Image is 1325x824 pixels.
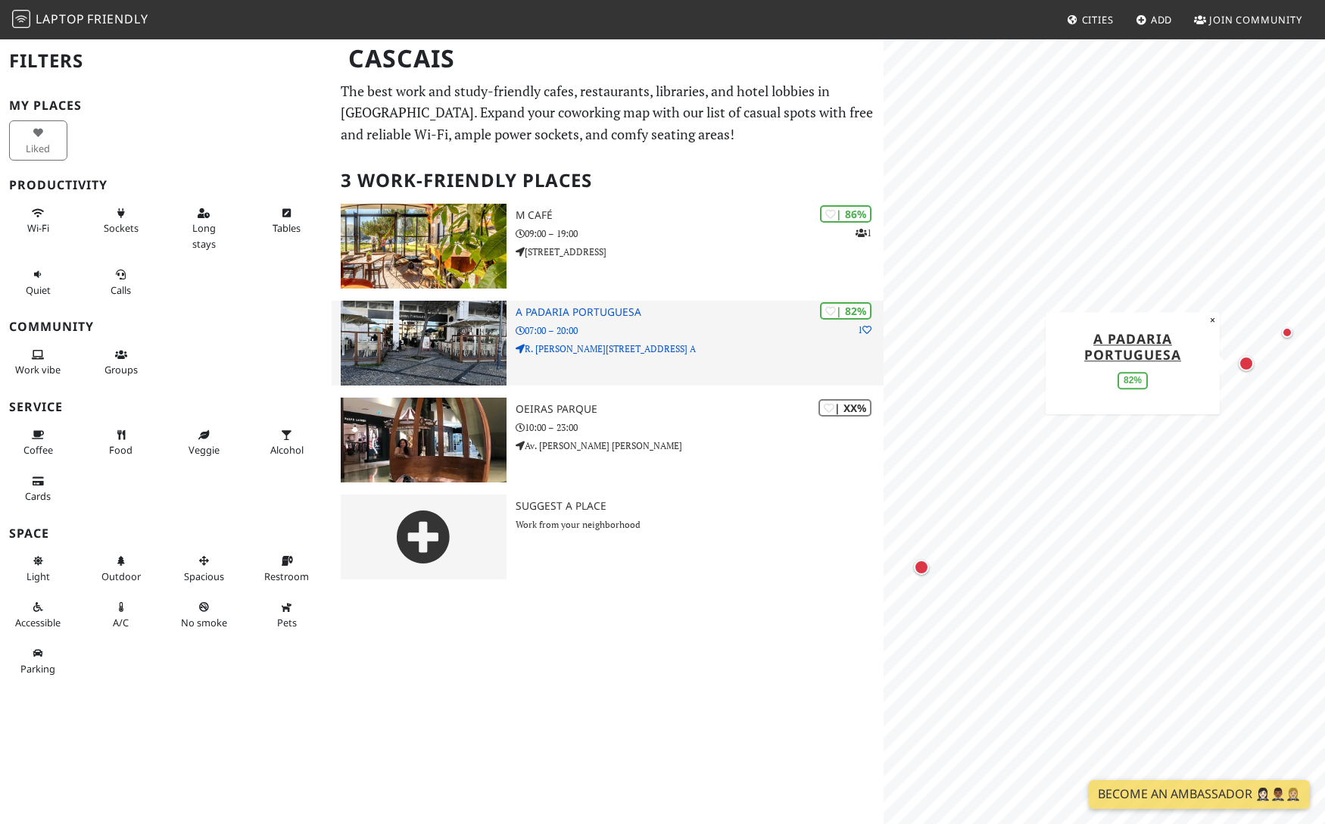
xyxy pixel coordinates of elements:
[341,398,507,482] img: Oeiras Parque
[332,301,884,385] a: A Padaria Portuguesa | 82% 1 A Padaria Portuguesa 07:00 – 20:00 R. [PERSON_NAME][STREET_ADDRESS] A
[516,517,884,532] p: Work from your neighborhood
[12,10,30,28] img: LaptopFriendly
[9,98,323,113] h3: My Places
[184,570,224,583] span: Spacious
[516,403,884,416] h3: Oeiras Parque
[516,500,884,513] h3: Suggest a Place
[175,548,233,588] button: Spacious
[9,641,67,681] button: Parking
[9,400,323,414] h3: Service
[175,423,233,463] button: Veggie
[1061,6,1120,33] a: Cities
[1205,312,1220,329] button: Close popup
[9,262,67,302] button: Quiet
[516,323,884,338] p: 07:00 – 20:00
[332,204,884,289] a: M Café | 86% 1 M Café 09:00 – 19:00 [STREET_ADDRESS]
[516,420,884,435] p: 10:00 – 23:00
[12,7,148,33] a: LaptopFriendly LaptopFriendly
[820,302,871,320] div: | 82%
[516,439,884,453] p: Av. [PERSON_NAME] [PERSON_NAME]
[257,595,316,635] button: Pets
[92,423,150,463] button: Food
[264,570,309,583] span: Restroom
[820,205,871,223] div: | 86%
[113,616,129,629] span: Air conditioned
[332,398,884,482] a: Oeiras Parque | XX% Oeiras Parque 10:00 – 23:00 Av. [PERSON_NAME] [PERSON_NAME]
[92,262,150,302] button: Calls
[104,221,139,235] span: Power sockets
[332,495,884,579] a: Suggest a Place Work from your neighborhood
[1209,13,1302,27] span: Join Community
[818,399,871,417] div: | XX%
[109,443,132,457] span: Food
[9,595,67,635] button: Accessible
[9,38,323,84] h2: Filters
[516,306,884,319] h3: A Padaria Portuguesa
[92,201,150,241] button: Sockets
[341,301,507,385] img: A Padaria Portuguesa
[36,11,85,27] span: Laptop
[15,363,61,376] span: People working
[516,245,884,259] p: [STREET_ADDRESS]
[1082,13,1114,27] span: Cities
[9,423,67,463] button: Coffee
[101,570,141,583] span: Outdoor area
[336,38,881,80] h1: Cascais
[104,363,138,376] span: Group tables
[87,11,148,27] span: Friendly
[175,595,233,635] button: No smoke
[92,342,150,382] button: Groups
[270,443,304,457] span: Alcohol
[26,283,51,297] span: Quiet
[856,226,871,240] p: 1
[181,616,227,629] span: Smoke free
[516,342,884,356] p: R. [PERSON_NAME][STREET_ADDRESS] A
[341,158,874,204] h2: 3 Work-Friendly Places
[1130,6,1179,33] a: Add
[1188,6,1308,33] a: Join Community
[1236,353,1257,374] div: Map marker
[9,526,323,541] h3: Space
[516,209,884,222] h3: M Café
[25,489,51,503] span: Credit cards
[175,201,233,256] button: Long stays
[858,323,871,337] p: 1
[277,616,297,629] span: Pet friendly
[341,204,507,289] img: M Café
[341,80,874,145] p: The best work and study-friendly cafes, restaurants, libraries, and hotel lobbies in [GEOGRAPHIC_...
[1278,323,1296,342] div: Map marker
[27,221,49,235] span: Stable Wi-Fi
[9,201,67,241] button: Wi-Fi
[1151,13,1173,27] span: Add
[92,548,150,588] button: Outdoor
[516,226,884,241] p: 09:00 – 19:00
[257,423,316,463] button: Alcohol
[192,221,216,250] span: Long stays
[911,557,932,578] div: Map marker
[1118,372,1148,389] div: 82%
[20,662,55,676] span: Parking
[15,616,61,629] span: Accessible
[9,342,67,382] button: Work vibe
[1084,329,1181,364] a: A Padaria Portuguesa
[257,201,316,241] button: Tables
[189,443,220,457] span: Veggie
[273,221,301,235] span: Work-friendly tables
[26,570,50,583] span: Natural light
[9,178,323,192] h3: Productivity
[257,548,316,588] button: Restroom
[111,283,131,297] span: Video/audio calls
[23,443,53,457] span: Coffee
[9,548,67,588] button: Light
[341,495,507,579] img: gray-place-d2bdb4477600e061c01bd816cc0f2ef0cfcb1ca9e3ad78868dd16fb2af073a21.png
[9,320,323,334] h3: Community
[9,469,67,509] button: Cards
[92,595,150,635] button: A/C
